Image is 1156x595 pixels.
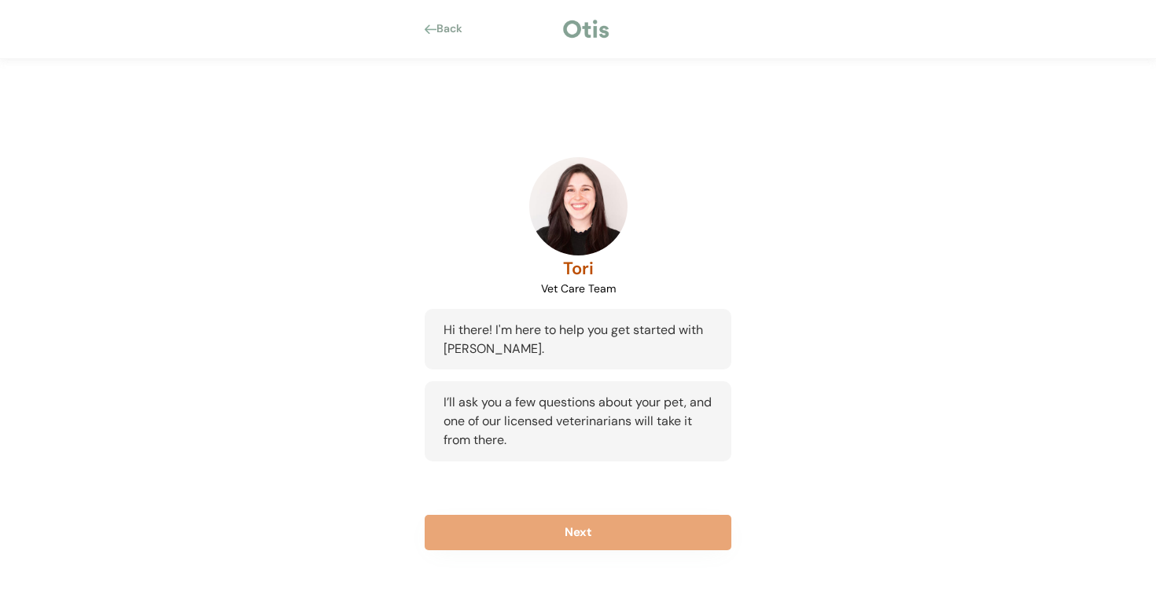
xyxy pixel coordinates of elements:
div: Back [436,21,472,37]
div: I’ll ask you a few questions about your pet, and one of our licensed veterinarians will take it f... [425,381,731,461]
div: Vet Care Team [541,281,616,297]
div: Hi there! I'm here to help you get started with [PERSON_NAME]. [425,309,731,369]
div: Tori [563,255,594,281]
button: Next [425,515,731,550]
